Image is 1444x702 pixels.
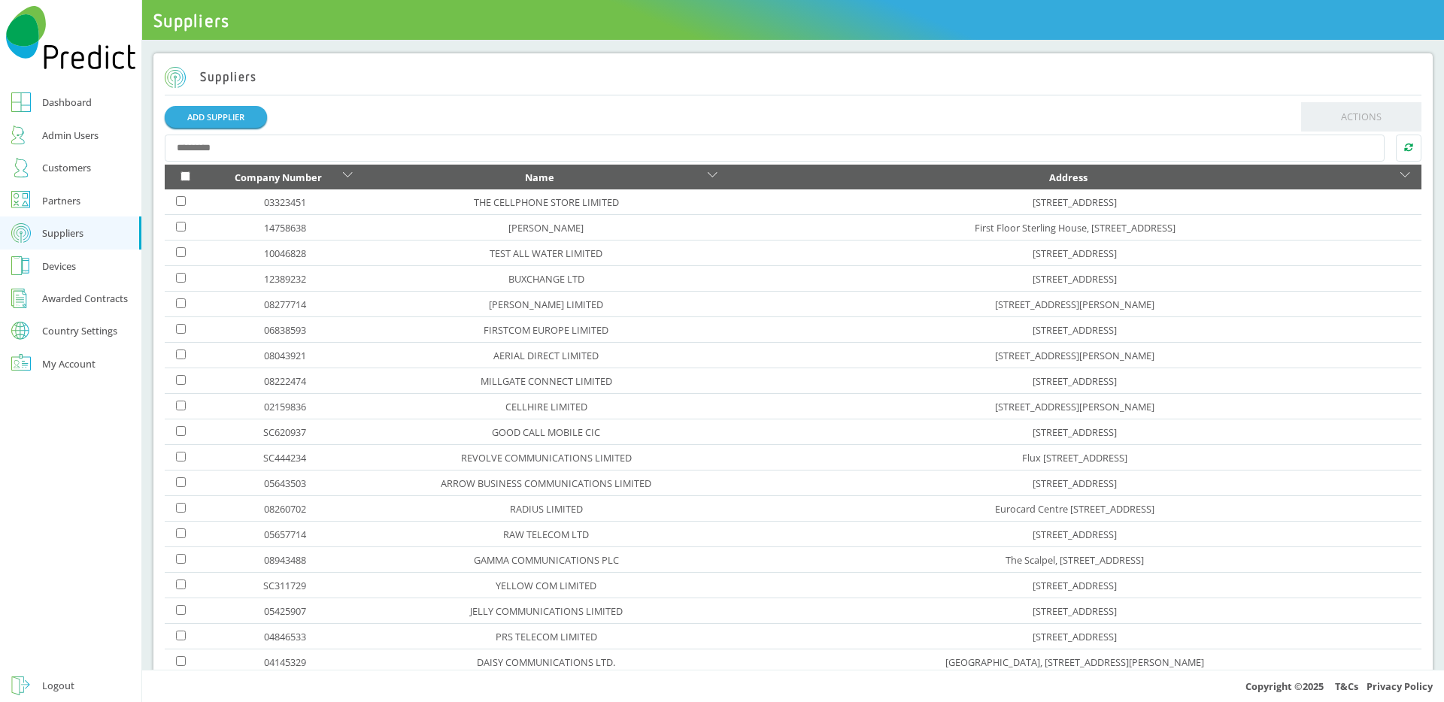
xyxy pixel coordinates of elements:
a: 08222474 [264,374,306,388]
a: MILLGATE CONNECT LIMITED [481,374,612,388]
a: T&Cs [1335,679,1358,693]
div: Customers [42,159,91,177]
a: SC311729 [263,579,306,592]
a: Privacy Policy [1367,679,1433,693]
div: My Account [42,355,96,373]
a: AERIAL DIRECT LIMITED [493,349,599,362]
a: TEST ALL WATER LIMITED [490,247,602,260]
a: 03323451 [264,195,306,209]
a: [STREET_ADDRESS] [1033,425,1117,439]
a: 14758638 [264,221,306,235]
a: GOOD CALL MOBILE CIC [492,425,600,439]
a: [STREET_ADDRESS] [1033,323,1117,337]
div: Name [375,168,704,186]
div: Awarded Contracts [42,289,128,307]
a: ADD SUPPLIER [165,106,267,128]
a: [PERSON_NAME] [508,221,584,235]
a: 05657714 [264,528,306,541]
a: CELLHIRE LIMITED [505,400,587,413]
a: YELLOW COM LIMITED [496,579,596,592]
a: RAW TELECOM LTD [503,528,589,541]
div: Suppliers [42,224,83,242]
a: DAISY COMMUNICATIONS LTD. [477,655,615,669]
a: [STREET_ADDRESS] [1033,272,1117,286]
a: [STREET_ADDRESS] [1033,195,1117,209]
a: 08277714 [264,298,306,311]
a: BUXCHANGE LTD [508,272,584,286]
a: SC444234 [263,451,306,464]
div: Company Number [217,168,339,186]
a: [PERSON_NAME] LIMITED [489,298,603,311]
a: [STREET_ADDRESS] [1033,630,1117,643]
a: [STREET_ADDRESS] [1033,477,1117,490]
a: Flux [STREET_ADDRESS] [1022,451,1127,464]
a: 05643503 [264,477,306,490]
a: [STREET_ADDRESS] [1033,528,1117,541]
div: Partners [42,192,80,210]
a: ARROW BUSINESS COMMUNICATIONS LIMITED [441,477,651,490]
a: THE CELLPHONE STORE LIMITED [474,195,619,209]
a: PRS TELECOM LIMITED [496,630,597,643]
a: 05425907 [264,604,306,618]
a: RADIUS LIMITED [510,502,583,516]
div: Devices [42,257,76,275]
a: 08943488 [264,553,306,567]
a: First Floor Sterling House, [STREET_ADDRESS] [975,221,1176,235]
a: 08043921 [264,349,306,362]
a: [STREET_ADDRESS] [1033,247,1117,260]
a: 04846533 [264,630,306,643]
div: Country Settings [42,326,117,336]
a: 12389232 [264,272,306,286]
a: REVOLVE COMMUNICATIONS LIMITED [461,451,632,464]
div: Admin Users [42,126,99,144]
div: Logout [42,676,74,694]
a: [STREET_ADDRESS][PERSON_NAME] [995,400,1154,413]
h2: Suppliers [165,67,257,89]
a: [GEOGRAPHIC_DATA], [STREET_ADDRESS][PERSON_NAME] [945,655,1204,669]
a: [STREET_ADDRESS] [1033,579,1117,592]
a: [STREET_ADDRESS] [1033,374,1117,388]
a: 02159836 [264,400,306,413]
a: FIRSTCOM EUROPE LIMITED [484,323,608,337]
a: 08260702 [264,502,306,516]
a: 06838593 [264,323,306,337]
a: [STREET_ADDRESS] [1033,604,1117,618]
a: 10046828 [264,247,306,260]
a: 04145329 [264,655,306,669]
a: [STREET_ADDRESS][PERSON_NAME] [995,298,1154,311]
a: JELLY COMMUNICATIONS LIMITED [470,604,623,618]
img: Predict Mobile [6,6,136,69]
div: Dashboard [42,93,92,111]
a: SC620937 [263,425,306,439]
a: The Scalpel, [STREET_ADDRESS] [1006,553,1144,567]
a: GAMMA COMMUNICATIONS PLC [474,553,619,567]
a: [STREET_ADDRESS][PERSON_NAME] [995,349,1154,362]
a: Eurocard Centre [STREET_ADDRESS] [995,502,1154,516]
div: Address [740,168,1397,186]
